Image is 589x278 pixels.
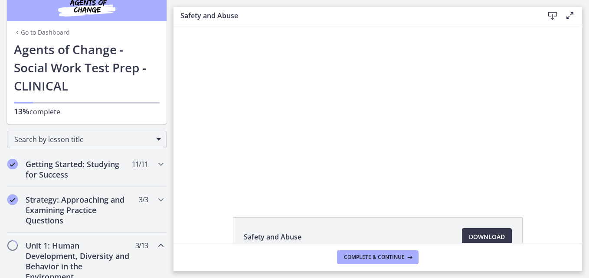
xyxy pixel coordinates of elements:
[462,228,512,246] a: Download
[344,254,405,261] span: Complete & continue
[14,40,160,95] h1: Agents of Change - Social Work Test Prep - CLINICAL
[26,159,131,180] h2: Getting Started: Studying for Success
[7,159,18,169] i: Completed
[14,106,29,116] span: 13%
[173,25,582,197] iframe: Video Lesson
[14,135,152,144] span: Search by lesson title
[135,240,148,251] span: 3 / 13
[132,159,148,169] span: 11 / 11
[7,194,18,205] i: Completed
[7,131,167,148] div: Search by lesson title
[26,194,131,226] h2: Strategy: Approaching and Examining Practice Questions
[469,232,505,242] span: Download
[337,250,419,264] button: Complete & continue
[14,28,70,37] a: Go to Dashboard
[14,106,160,117] p: complete
[244,232,301,242] span: Safety and Abuse
[180,10,530,21] h3: Safety and Abuse
[139,194,148,205] span: 3 / 3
